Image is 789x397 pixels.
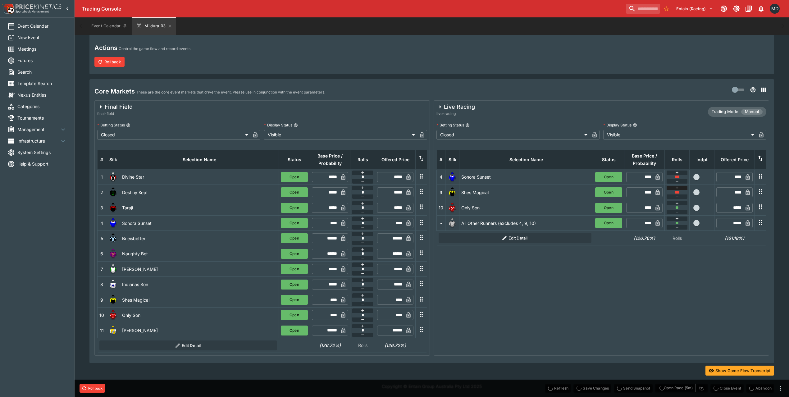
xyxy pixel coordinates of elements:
[603,122,632,128] p: Display Status
[281,280,308,290] button: Open
[17,103,67,110] span: Categories
[108,280,118,290] img: runner 8
[445,150,459,169] th: Silk
[712,109,740,115] p: Trading Mode:
[108,203,118,213] img: runner 3
[279,150,310,169] th: Status
[119,46,191,52] p: Control the game flow and record events.
[17,115,67,121] span: Tournaments
[437,215,445,230] td: -
[281,187,308,197] button: Open
[437,150,445,169] th: #
[264,122,292,128] p: Display Status
[447,187,457,197] img: runner 9
[120,262,279,277] td: [PERSON_NAME]
[99,340,277,350] button: Edit Detail
[120,150,279,169] th: Selection Name
[459,150,593,169] th: Selection Name
[375,150,416,169] th: Offered Price
[437,169,445,185] td: 4
[17,57,67,64] span: Futures
[2,2,14,15] img: PriceKinetics Logo
[436,130,590,140] div: Closed
[626,4,660,14] input: search
[98,246,106,261] td: 6
[439,233,591,243] button: Edit Detail
[108,218,118,228] img: runner 4
[17,23,67,29] span: Event Calendar
[80,384,105,393] button: Rollback
[17,69,67,75] span: Search
[281,310,308,320] button: Open
[88,17,131,35] button: Event Calendar
[436,103,475,111] div: Live Racing
[94,44,117,52] h4: Actions
[17,92,67,98] span: Nexus Entities
[281,233,308,243] button: Open
[603,130,756,140] div: Visible
[17,138,59,144] span: Infrastructure
[294,123,298,127] button: Display Status
[743,3,754,14] button: Documentation
[120,200,279,215] td: Taraji
[714,150,755,169] th: Offered Price
[136,89,325,95] p: These are the core event markets that drive the event. Please use in conjunction with the event p...
[377,342,414,349] h6: (126.72%)
[741,109,763,115] span: Manual
[447,203,457,213] img: runner 10
[126,123,130,127] button: Betting Status
[120,292,279,307] td: Shes Magical
[97,122,125,128] p: Betting Status
[447,172,457,182] img: runner 4
[633,123,637,127] button: Display Status
[755,3,767,14] button: Notifications
[98,215,106,230] td: 4
[98,200,106,215] td: 3
[98,277,106,292] td: 8
[17,46,67,52] span: Meetings
[98,231,106,246] td: 5
[593,150,624,169] th: Status
[655,384,708,392] div: split button
[437,200,445,215] td: 10
[436,122,464,128] p: Betting Status
[459,169,593,185] td: Sonora Sunset
[16,10,49,13] img: Sportsbook Management
[17,34,67,41] span: New Event
[770,4,780,14] div: Matthew Duncan
[17,126,59,133] span: Management
[595,172,622,182] button: Open
[98,308,106,323] td: 10
[120,215,279,230] td: Sonora Sunset
[97,130,250,140] div: Closed
[746,385,774,391] span: Mark an event as closed and abandoned.
[281,218,308,228] button: Open
[661,4,671,14] button: No Bookmarks
[447,218,457,228] img: blank-silk.png
[352,342,373,349] p: Rolls
[310,150,350,169] th: Base Price / Probability
[97,111,133,117] span: final-field
[106,150,120,169] th: Silk
[108,172,118,182] img: runner 1
[281,264,308,274] button: Open
[98,150,106,169] th: #
[120,323,279,338] td: [PERSON_NAME]
[281,326,308,335] button: Open
[132,17,176,35] button: Mildura R3
[120,185,279,200] td: Destiny Kept
[459,185,593,200] td: Shes Magical
[705,366,774,376] button: Show Game Flow Transcript
[459,215,593,230] td: All Other Runners (excludes 4, 9, 10)
[437,185,445,200] td: 9
[718,3,729,14] button: Connected to PK
[281,295,308,305] button: Open
[108,264,118,274] img: runner 7
[98,323,106,338] td: 11
[465,123,470,127] button: Betting Status
[17,149,67,156] span: System Settings
[281,249,308,259] button: Open
[673,4,717,14] button: Select Tenant
[716,235,753,241] h6: (161.18%)
[98,292,106,307] td: 9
